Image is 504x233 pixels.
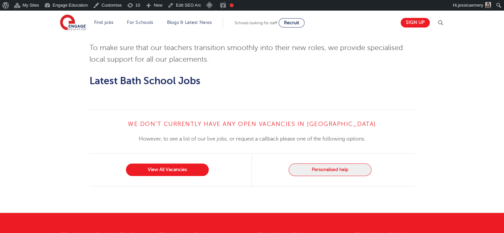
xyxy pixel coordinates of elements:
[94,20,114,25] a: Find jobs
[289,163,371,176] button: Personalised help
[284,20,299,25] span: Recruit
[89,120,415,128] h4: We don’t currently have any open vacancies in [GEOGRAPHIC_DATA]
[89,135,415,143] p: However, to see a list of our live jobs, or request a callback please one of the following options.
[126,163,209,176] a: View All Vacancies
[279,18,305,28] a: Recruit
[401,18,430,28] a: Sign up
[235,21,277,25] span: Schools looking for staff
[60,15,86,31] img: Engage Education
[458,3,483,8] span: jessicaemery
[167,20,212,25] a: Blogs & Latest News
[230,3,234,7] div: Focus keyphrase not set
[127,20,153,25] a: For Schools
[89,44,403,63] span: To make sure that our teachers transition smoothly into their new roles, we provide specialised l...
[89,75,415,87] h2: Latest Bath School Jobs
